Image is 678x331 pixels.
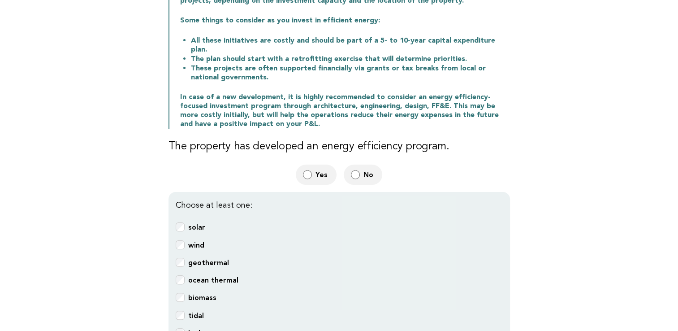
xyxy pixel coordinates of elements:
b: ocean thermal [188,276,238,284]
li: The plan should start with a retrofitting exercise that will determine priorities. [191,54,510,64]
b: tidal [188,311,204,320]
p: In case of a new development, it is highly recommended to consider an energy efficiency-focused i... [180,93,510,129]
h3: The property has developed an energy efficiency program. [168,139,510,154]
b: geothermal [188,258,229,267]
p: Choose at least one: [176,199,503,212]
span: No [363,170,375,179]
span: Yes [315,170,329,179]
b: wind [188,241,204,249]
p: Some things to consider as you invest in efficient energy: [180,16,510,25]
li: All these initiatives are costly and should be part of a 5- to 10-year capital expenditure plan. [191,36,510,54]
input: Yes [303,170,312,179]
b: biomass [188,293,216,302]
input: No [351,170,360,179]
li: These projects are often supported financially via grants or tax breaks from local or national go... [191,64,510,82]
b: solar [188,223,205,231]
